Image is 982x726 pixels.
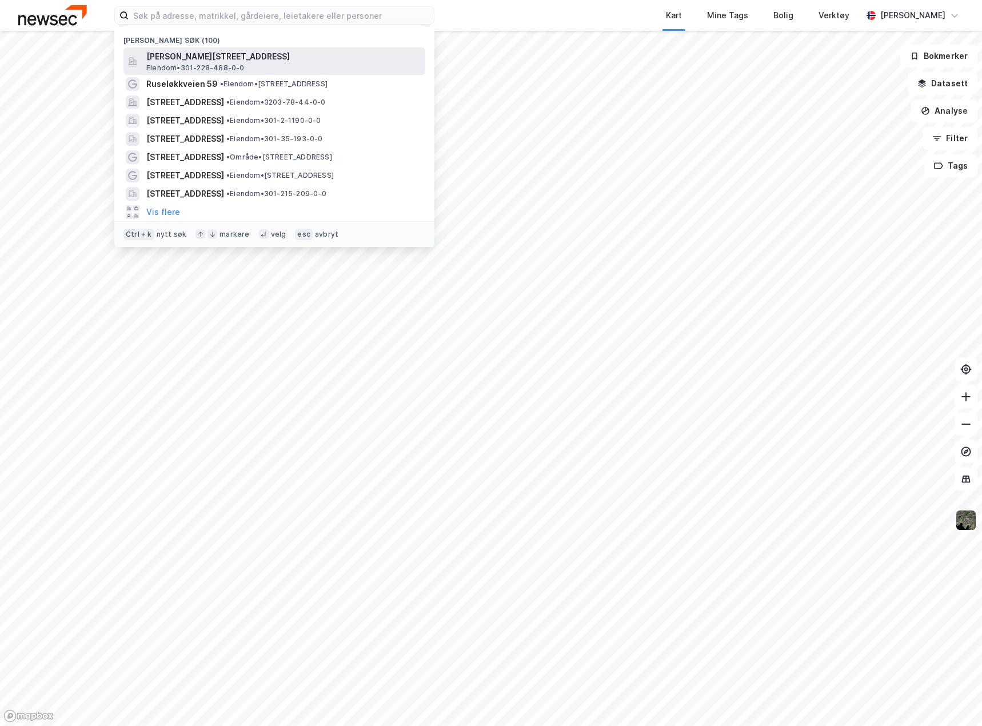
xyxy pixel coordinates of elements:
[226,116,230,125] span: •
[925,671,982,726] iframe: Chat Widget
[271,230,286,239] div: velg
[146,50,421,63] span: [PERSON_NAME][STREET_ADDRESS]
[146,77,218,91] span: Ruseløkkveien 59
[226,153,332,162] span: Område • [STREET_ADDRESS]
[911,99,977,122] button: Analyse
[18,5,87,25] img: newsec-logo.f6e21ccffca1b3a03d2d.png
[925,671,982,726] div: Kontrollprogram for chat
[908,72,977,95] button: Datasett
[114,27,434,47] div: [PERSON_NAME] søk (100)
[226,134,230,143] span: •
[220,79,223,88] span: •
[707,9,748,22] div: Mine Tags
[129,7,434,24] input: Søk på adresse, matrikkel, gårdeiere, leietakere eller personer
[146,187,224,201] span: [STREET_ADDRESS]
[146,150,224,164] span: [STREET_ADDRESS]
[220,79,328,89] span: Eiendom • [STREET_ADDRESS]
[666,9,682,22] div: Kart
[226,116,321,125] span: Eiendom • 301-2-1190-0-0
[773,9,793,22] div: Bolig
[146,132,224,146] span: [STREET_ADDRESS]
[900,45,977,67] button: Bokmerker
[146,63,245,73] span: Eiendom • 301-228-488-0-0
[226,189,230,198] span: •
[226,153,230,161] span: •
[226,189,326,198] span: Eiendom • 301-215-209-0-0
[146,114,224,127] span: [STREET_ADDRESS]
[315,230,338,239] div: avbryt
[819,9,849,22] div: Verktøy
[226,98,230,106] span: •
[880,9,945,22] div: [PERSON_NAME]
[3,709,54,723] a: Mapbox homepage
[226,98,326,107] span: Eiendom • 3203-78-44-0-0
[295,229,313,240] div: esc
[923,127,977,150] button: Filter
[157,230,187,239] div: nytt søk
[955,509,977,531] img: 9k=
[226,171,230,179] span: •
[146,95,224,109] span: [STREET_ADDRESS]
[146,169,224,182] span: [STREET_ADDRESS]
[226,171,334,180] span: Eiendom • [STREET_ADDRESS]
[226,134,323,143] span: Eiendom • 301-35-193-0-0
[219,230,249,239] div: markere
[924,154,977,177] button: Tags
[123,229,154,240] div: Ctrl + k
[146,205,180,219] button: Vis flere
